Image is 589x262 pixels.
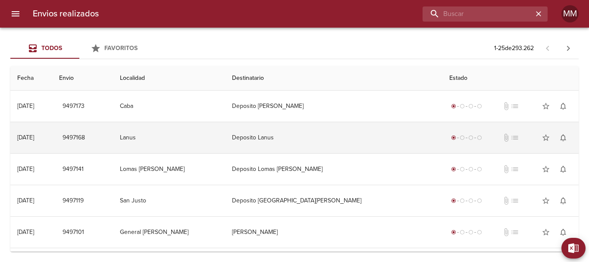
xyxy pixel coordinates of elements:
span: radio_button_unchecked [460,167,465,172]
span: Todos [41,44,62,52]
td: [PERSON_NAME] [225,217,442,248]
span: No tiene documentos adjuntos [502,228,511,237]
span: star_border [542,102,550,110]
th: Fecha [10,66,52,91]
span: No tiene documentos adjuntos [502,165,511,174]
span: radio_button_unchecked [460,230,465,235]
button: Activar notificaciones [555,192,572,209]
span: Pagina anterior [537,44,558,52]
td: Deposito Lomas [PERSON_NAME] [225,154,442,185]
span: notifications_none [559,102,567,110]
span: No tiene pedido asociado [511,102,519,110]
button: 9497119 [59,193,87,209]
span: radio_button_checked [451,135,456,140]
div: [DATE] [17,134,34,141]
span: radio_button_unchecked [468,198,473,203]
div: Abrir información de usuario [561,5,579,22]
span: No tiene documentos adjuntos [502,133,511,142]
span: 9497168 [63,133,85,143]
td: San Justo [113,185,225,216]
th: Localidad [113,66,225,91]
span: star_border [542,165,550,174]
span: radio_button_unchecked [477,104,482,109]
span: star_border [542,228,550,237]
span: radio_button_unchecked [468,167,473,172]
th: Estado [442,66,579,91]
span: notifications_none [559,133,567,142]
span: radio_button_unchecked [477,198,482,203]
button: Activar notificaciones [555,224,572,241]
span: No tiene documentos adjuntos [502,196,511,205]
span: No tiene pedido asociado [511,165,519,174]
p: 1 - 25 de 293.262 [494,44,534,53]
td: Deposito Lanus [225,122,442,153]
button: 9497173 [59,98,88,114]
span: radio_button_checked [451,104,456,109]
div: Generado [449,133,484,142]
span: 9497101 [63,227,84,238]
span: radio_button_unchecked [477,135,482,140]
span: notifications_none [559,228,567,237]
span: No tiene pedido asociado [511,228,519,237]
input: buscar [423,6,533,22]
td: General [PERSON_NAME] [113,217,225,248]
th: Destinatario [225,66,442,91]
button: Agregar a favoritos [537,161,555,178]
span: radio_button_unchecked [468,135,473,140]
div: MM [561,5,579,22]
span: Favoritos [104,44,138,52]
th: Envio [52,66,113,91]
button: menu [5,3,26,24]
span: radio_button_unchecked [460,135,465,140]
div: Generado [449,196,484,205]
span: star_border [542,196,550,205]
span: No tiene pedido asociado [511,196,519,205]
span: radio_button_checked [451,198,456,203]
span: radio_button_checked [451,230,456,235]
button: 9497101 [59,224,88,240]
span: 9497141 [63,164,84,175]
div: Generado [449,102,484,110]
span: radio_button_unchecked [460,104,465,109]
span: 9497119 [63,196,84,206]
span: notifications_none [559,165,567,174]
td: Deposito [GEOGRAPHIC_DATA][PERSON_NAME] [225,185,442,216]
span: radio_button_unchecked [477,230,482,235]
div: [DATE] [17,228,34,236]
button: Agregar a favoritos [537,98,555,115]
span: star_border [542,133,550,142]
td: Caba [113,91,225,122]
h6: Envios realizados [33,7,99,21]
span: radio_button_unchecked [460,198,465,203]
div: Generado [449,228,484,237]
button: Agregar a favoritos [537,224,555,241]
div: Tabs Envios [10,38,148,59]
button: Exportar Excel [561,238,586,259]
td: Lomas [PERSON_NAME] [113,154,225,185]
span: radio_button_unchecked [477,167,482,172]
div: [DATE] [17,102,34,110]
td: Deposito [PERSON_NAME] [225,91,442,122]
span: 9497173 [63,101,85,112]
button: Agregar a favoritos [537,129,555,146]
span: No tiene pedido asociado [511,133,519,142]
td: Lanus [113,122,225,153]
div: [DATE] [17,197,34,204]
span: radio_button_checked [451,167,456,172]
button: Activar notificaciones [555,98,572,115]
span: radio_button_unchecked [468,104,473,109]
span: No tiene documentos adjuntos [502,102,511,110]
button: Activar notificaciones [555,161,572,178]
button: Agregar a favoritos [537,192,555,209]
button: Activar notificaciones [555,129,572,146]
span: notifications_none [559,196,567,205]
span: Pagina siguiente [558,38,579,59]
span: radio_button_unchecked [468,230,473,235]
button: 9497141 [59,161,87,177]
div: [DATE] [17,165,34,173]
div: Generado [449,165,484,174]
button: 9497168 [59,130,88,146]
